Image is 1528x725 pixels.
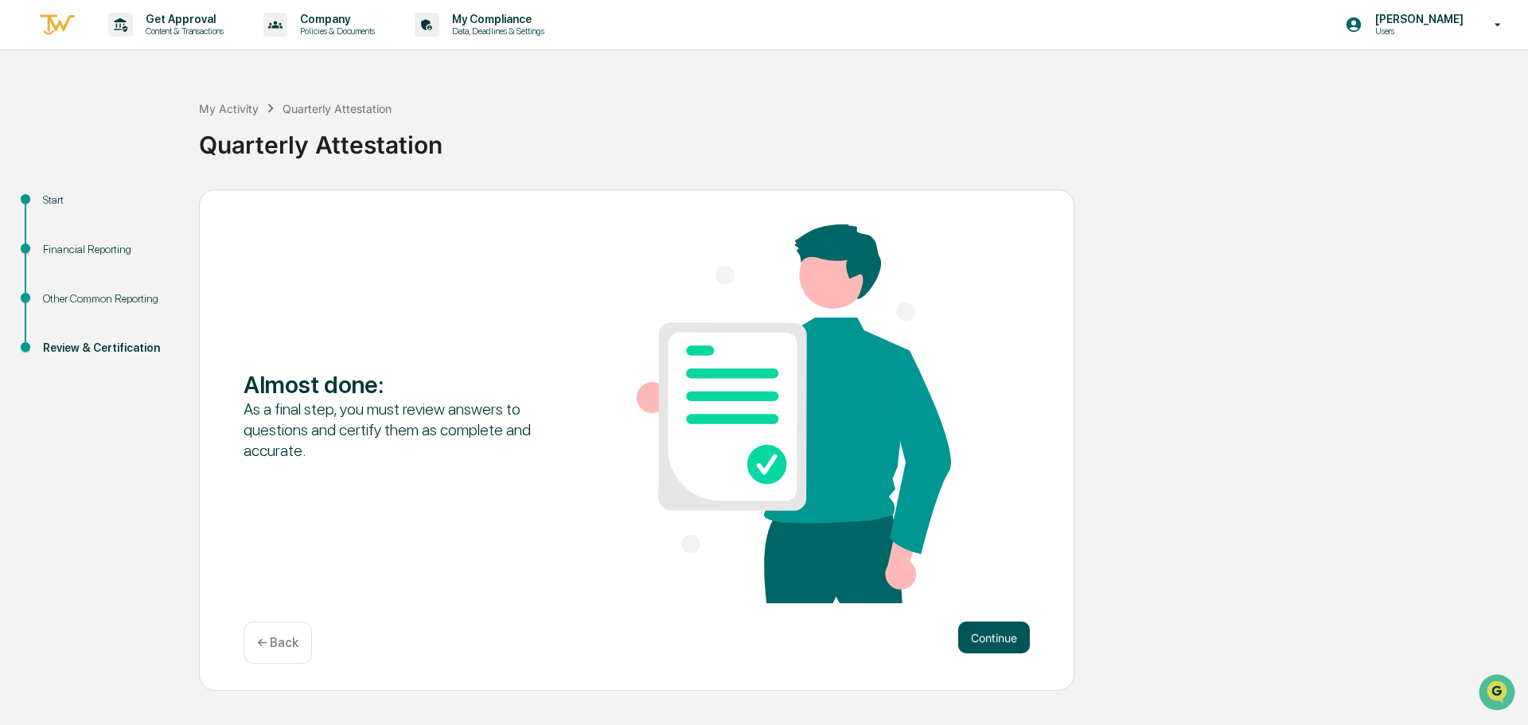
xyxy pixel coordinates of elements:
[131,201,197,216] span: Attestations
[43,241,173,258] div: Financial Reporting
[109,194,204,223] a: 🗄️Attestations
[54,138,201,150] div: We're available if you need us!
[158,270,193,282] span: Pylon
[16,33,290,59] p: How can we help?
[287,25,383,37] p: Policies & Documents
[43,290,173,307] div: Other Common Reporting
[199,102,259,115] div: My Activity
[1362,13,1471,25] p: [PERSON_NAME]
[1362,25,1471,37] p: Users
[244,370,558,399] div: Almost done :
[16,122,45,150] img: 1746055101610-c473b297-6a78-478c-a979-82029cc54cd1
[16,202,29,215] div: 🖐️
[439,25,552,37] p: Data, Deadlines & Settings
[54,122,261,138] div: Start new chat
[287,13,383,25] p: Company
[958,622,1030,653] button: Continue
[637,224,951,603] img: Almost done
[133,25,232,37] p: Content & Transactions
[439,13,552,25] p: My Compliance
[10,194,109,223] a: 🖐️Preclearance
[199,118,1520,159] div: Quarterly Attestation
[38,12,76,38] img: logo
[1477,672,1520,715] iframe: Open customer support
[32,201,103,216] span: Preclearance
[115,202,128,215] div: 🗄️
[32,231,100,247] span: Data Lookup
[257,635,298,650] p: ← Back
[43,192,173,209] div: Start
[43,340,173,357] div: Review & Certification
[133,13,232,25] p: Get Approval
[16,232,29,245] div: 🔎
[112,269,193,282] a: Powered byPylon
[283,102,392,115] div: Quarterly Attestation
[244,399,558,461] div: As a final step, you must review answers to questions and certify them as complete and accurate.
[271,127,290,146] button: Start new chat
[10,224,107,253] a: 🔎Data Lookup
